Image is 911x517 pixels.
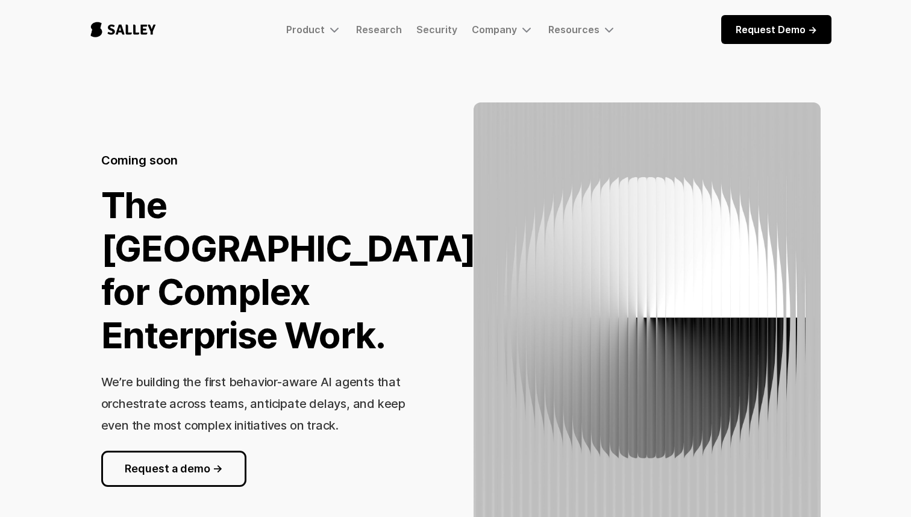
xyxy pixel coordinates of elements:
[101,375,405,433] h3: We’re building the first behavior-aware AI agents that orchestrate across teams, anticipate delay...
[548,23,600,36] div: Resources
[472,22,534,37] div: Company
[286,23,325,36] div: Product
[356,23,402,36] a: Research
[101,451,246,487] a: Request a demo ->
[101,152,178,169] h5: Coming soon
[101,183,477,357] h1: The [GEOGRAPHIC_DATA] for Complex Enterprise Work.
[80,10,167,49] a: home
[416,23,457,36] a: Security
[721,15,831,44] a: Request Demo ->
[548,22,616,37] div: Resources
[472,23,517,36] div: Company
[286,22,342,37] div: Product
